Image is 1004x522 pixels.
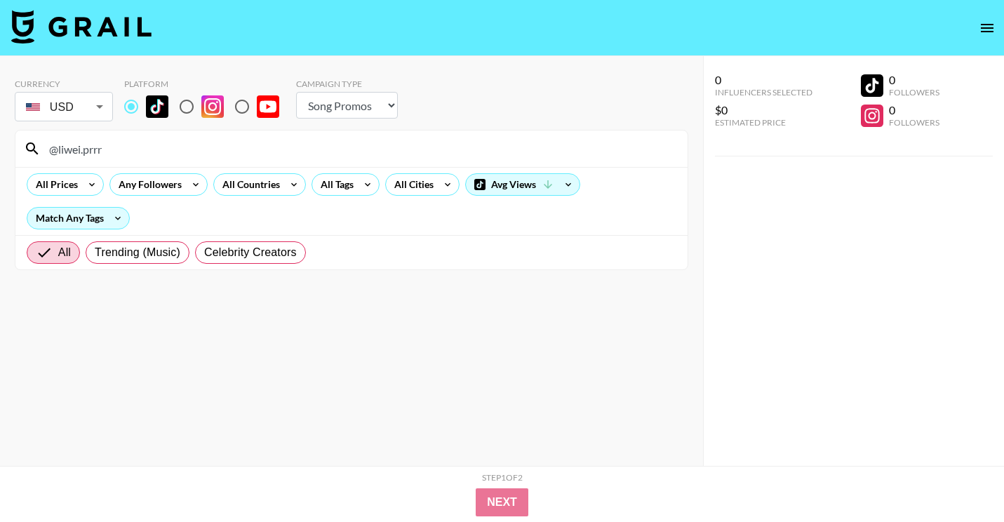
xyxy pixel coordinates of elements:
[715,73,812,87] div: 0
[95,244,180,261] span: Trending (Music)
[11,10,152,43] img: Grail Talent
[889,103,939,117] div: 0
[889,73,939,87] div: 0
[41,138,679,160] input: Search by User Name
[715,87,812,98] div: Influencers Selected
[15,79,113,89] div: Currency
[296,79,398,89] div: Campaign Type
[482,472,523,483] div: Step 1 of 2
[124,79,290,89] div: Platform
[58,244,71,261] span: All
[466,174,580,195] div: Avg Views
[18,95,110,119] div: USD
[146,95,168,118] img: TikTok
[715,103,812,117] div: $0
[889,87,939,98] div: Followers
[214,174,283,195] div: All Countries
[889,117,939,128] div: Followers
[934,452,987,505] iframe: Drift Widget Chat Controller
[110,174,185,195] div: Any Followers
[476,488,528,516] button: Next
[27,174,81,195] div: All Prices
[312,174,356,195] div: All Tags
[27,208,129,229] div: Match Any Tags
[715,117,812,128] div: Estimated Price
[257,95,279,118] img: YouTube
[973,14,1001,42] button: open drawer
[386,174,436,195] div: All Cities
[201,95,224,118] img: Instagram
[204,244,297,261] span: Celebrity Creators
